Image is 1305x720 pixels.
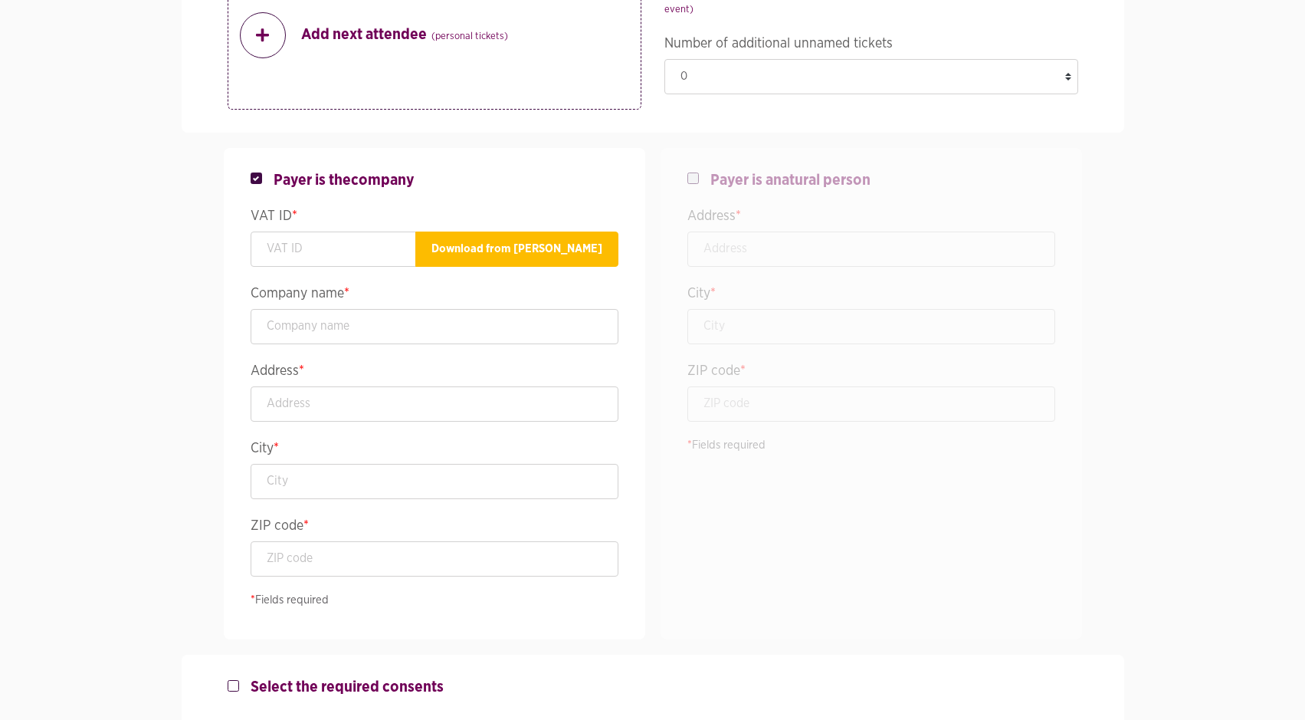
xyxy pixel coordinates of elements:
span: Payer is a [710,171,871,189]
span: Payer is the [274,171,415,189]
legend: ZIP code [687,360,1055,386]
legend: VAT ID [251,205,618,232]
small: (personal tickets) [431,31,508,41]
input: Company name [251,309,618,344]
legend: Number of additional unnamed tickets [664,32,1078,59]
input: ZIP code [687,386,1055,422]
input: Address [251,386,618,422]
input: City [687,309,1055,344]
legend: City [251,437,618,464]
input: ZIP code [251,541,618,577]
p: Fields required [251,592,618,610]
input: VAT ID [251,232,416,267]
strong: Select the required consents [251,679,444,695]
legend: Company name [251,282,618,309]
strong: Add next attendee [301,25,508,46]
legend: City [687,282,1055,309]
span: natural person [773,173,871,188]
p: Fields required [687,437,1055,455]
input: Address [687,232,1055,267]
legend: Address [251,360,618,386]
legend: ZIP code [251,515,618,541]
input: City [251,464,618,499]
button: Download from [PERSON_NAME] [415,232,618,267]
legend: Address [687,205,1055,232]
span: company [351,173,415,188]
